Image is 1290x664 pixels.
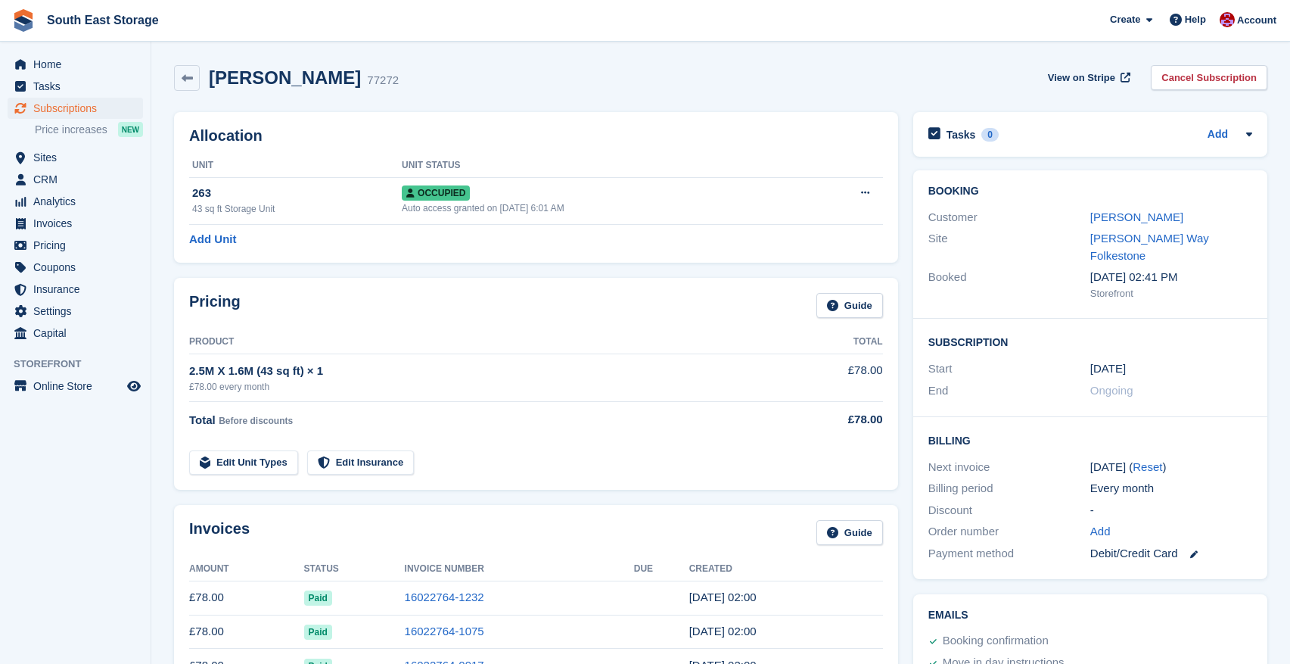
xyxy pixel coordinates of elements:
[33,301,124,322] span: Settings
[189,231,236,248] a: Add Unit
[981,128,999,142] div: 0
[1090,210,1183,223] a: [PERSON_NAME]
[928,185,1252,198] h2: Booking
[41,8,165,33] a: South East Storage
[33,323,124,344] span: Capital
[189,520,250,545] h2: Invoices
[8,191,143,212] a: menu
[192,202,402,216] div: 43 sq ft Storage Unit
[189,127,883,145] h2: Allocation
[35,123,107,137] span: Price increases
[1110,12,1140,27] span: Create
[33,213,124,234] span: Invoices
[402,201,804,215] div: Auto access granted on [DATE] 6:01 AM
[192,185,402,202] div: 263
[8,76,143,97] a: menu
[307,450,415,475] a: Edit Insurance
[8,323,143,344] a: menu
[8,257,143,278] a: menu
[1133,460,1162,473] a: Reset
[8,213,143,234] a: menu
[1237,13,1276,28] span: Account
[189,330,790,354] th: Product
[1090,480,1252,497] div: Every month
[1090,545,1252,563] div: Debit/Credit Card
[790,330,883,354] th: Total
[928,432,1252,447] h2: Billing
[189,615,304,649] td: £78.00
[1208,126,1228,144] a: Add
[1090,360,1126,378] time: 2025-03-19 01:00:00 UTC
[689,625,757,638] time: 2025-08-19 01:00:07 UTC
[189,293,241,318] h2: Pricing
[118,122,143,137] div: NEW
[12,9,35,32] img: stora-icon-8386f47178a22dfd0bd8f6a31ec36ba5ce8667c1dd55bd0f319d3a0aa187defe.svg
[1090,459,1252,476] div: [DATE] ( )
[1042,65,1133,90] a: View on Stripe
[689,557,883,581] th: Created
[405,591,484,603] a: 16022764-1232
[33,54,124,75] span: Home
[1090,523,1111,541] a: Add
[304,557,405,581] th: Status
[928,502,1090,519] div: Discount
[790,411,883,429] div: £78.00
[1151,65,1267,90] a: Cancel Subscription
[189,450,298,475] a: Edit Unit Types
[928,545,1090,563] div: Payment method
[304,591,332,606] span: Paid
[1048,70,1115,86] span: View on Stripe
[367,72,399,89] div: 77272
[8,235,143,256] a: menu
[1090,384,1133,397] span: Ongoing
[634,557,689,581] th: Due
[33,98,124,119] span: Subscriptions
[33,235,124,256] span: Pricing
[219,416,293,426] span: Before discounts
[33,257,124,278] span: Coupons
[943,632,1049,650] div: Booking confirmation
[1090,502,1252,519] div: -
[33,376,124,397] span: Online Store
[405,625,484,638] a: 16022764-1075
[8,98,143,119] a: menu
[1090,286,1252,301] div: Storefront
[8,54,143,75] a: menu
[8,301,143,322] a: menu
[189,413,216,426] span: Total
[928,459,1090,476] div: Next invoice
[1220,12,1235,27] img: Roger Norris
[689,591,757,603] time: 2025-09-19 01:00:30 UTC
[209,67,361,88] h2: [PERSON_NAME]
[14,357,151,372] span: Storefront
[928,523,1090,541] div: Order number
[928,382,1090,400] div: End
[816,520,883,545] a: Guide
[928,609,1252,622] h2: Emails
[405,557,634,581] th: Invoice Number
[1090,269,1252,286] div: [DATE] 02:41 PM
[402,185,470,201] span: Occupied
[189,581,304,615] td: £78.00
[304,625,332,640] span: Paid
[33,279,124,300] span: Insurance
[8,279,143,300] a: menu
[35,121,143,138] a: Price increases NEW
[928,360,1090,378] div: Start
[928,209,1090,226] div: Customer
[928,334,1252,349] h2: Subscription
[125,377,143,395] a: Preview store
[8,147,143,168] a: menu
[8,376,143,397] a: menu
[928,269,1090,301] div: Booked
[402,154,804,178] th: Unit Status
[816,293,883,318] a: Guide
[189,380,790,394] div: £78.00 every month
[189,363,790,380] div: 2.5M X 1.6M (43 sq ft) × 1
[928,230,1090,264] div: Site
[1185,12,1206,27] span: Help
[189,557,304,581] th: Amount
[928,480,1090,497] div: Billing period
[189,154,402,178] th: Unit
[1090,232,1209,262] a: [PERSON_NAME] Way Folkestone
